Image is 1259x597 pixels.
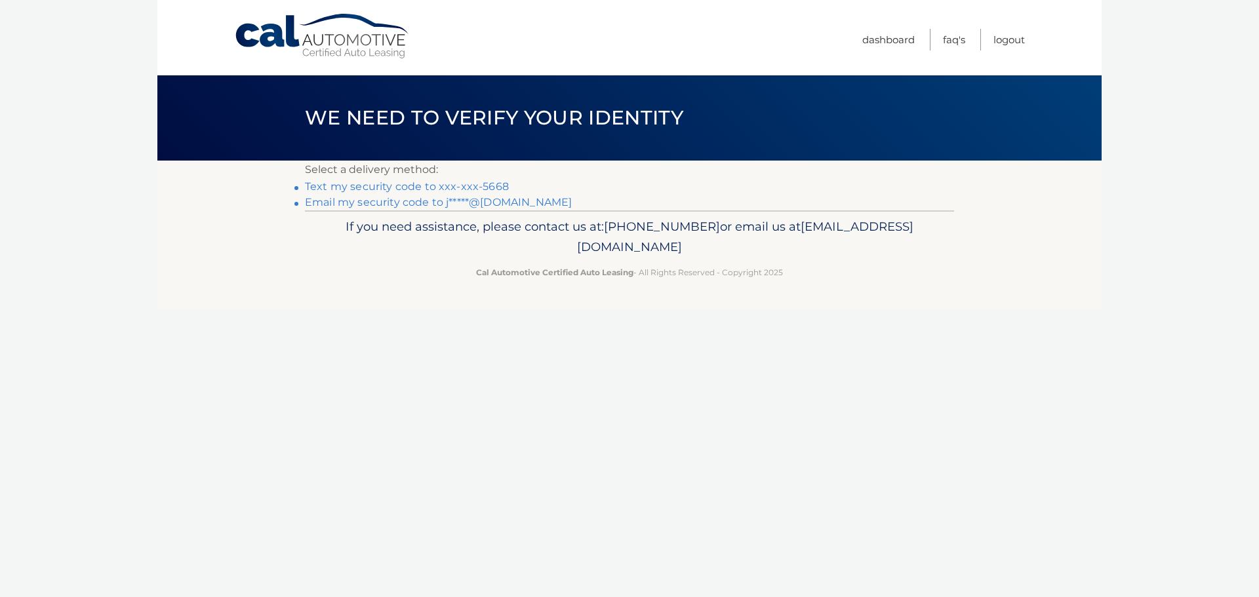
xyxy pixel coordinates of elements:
[305,161,954,179] p: Select a delivery method:
[604,219,720,234] span: [PHONE_NUMBER]
[476,267,633,277] strong: Cal Automotive Certified Auto Leasing
[313,265,946,279] p: - All Rights Reserved - Copyright 2025
[305,180,509,193] a: Text my security code to xxx-xxx-5668
[234,13,411,60] a: Cal Automotive
[943,29,965,50] a: FAQ's
[993,29,1025,50] a: Logout
[305,196,572,208] a: Email my security code to j*****@[DOMAIN_NAME]
[313,216,946,258] p: If you need assistance, please contact us at: or email us at
[862,29,915,50] a: Dashboard
[305,106,683,130] span: We need to verify your identity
